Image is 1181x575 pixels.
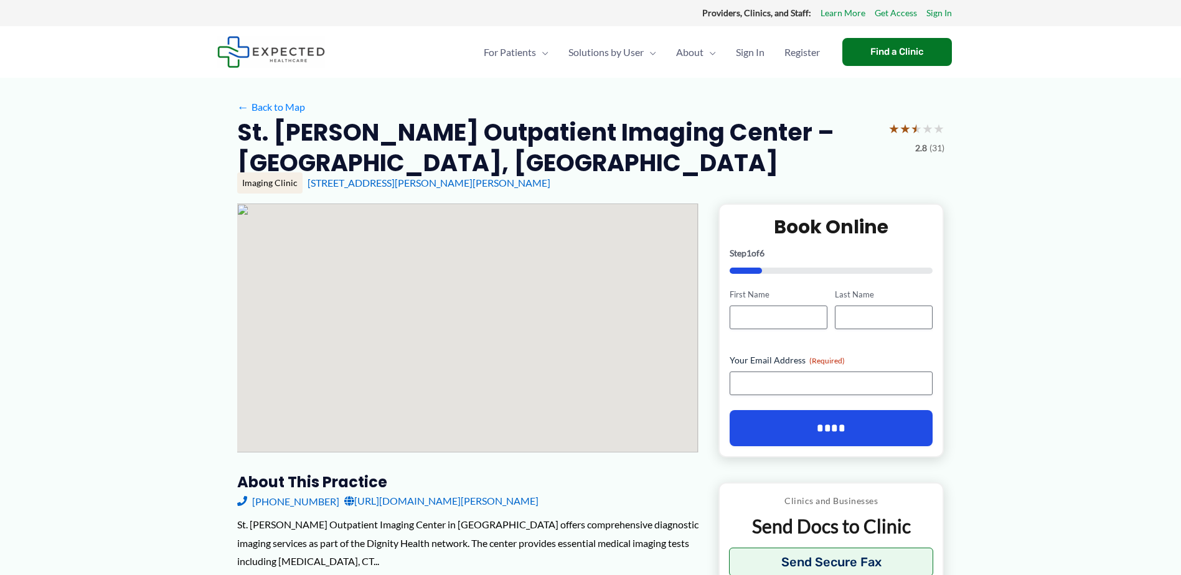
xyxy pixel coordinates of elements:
[702,7,811,18] strong: Providers, Clinics, and Staff:
[308,177,550,189] a: [STREET_ADDRESS][PERSON_NAME][PERSON_NAME]
[875,5,917,21] a: Get Access
[900,117,911,140] span: ★
[344,492,539,510] a: [URL][DOMAIN_NAME][PERSON_NAME]
[774,30,830,74] a: Register
[644,30,656,74] span: Menu Toggle
[484,30,536,74] span: For Patients
[809,356,845,365] span: (Required)
[666,30,726,74] a: AboutMenu Toggle
[911,117,922,140] span: ★
[784,30,820,74] span: Register
[926,5,952,21] a: Sign In
[835,289,933,301] label: Last Name
[237,98,305,116] a: ←Back to Map
[915,140,927,156] span: 2.8
[821,5,865,21] a: Learn More
[730,215,933,239] h2: Book Online
[703,30,716,74] span: Menu Toggle
[888,117,900,140] span: ★
[237,172,303,194] div: Imaging Clinic
[933,117,944,140] span: ★
[746,248,751,258] span: 1
[217,36,325,68] img: Expected Healthcare Logo - side, dark font, small
[842,38,952,66] a: Find a Clinic
[676,30,703,74] span: About
[726,30,774,74] a: Sign In
[730,354,933,367] label: Your Email Address
[730,249,933,258] p: Step of
[237,117,878,179] h2: St. [PERSON_NAME] Outpatient Imaging Center – [GEOGRAPHIC_DATA], [GEOGRAPHIC_DATA]
[729,514,934,538] p: Send Docs to Clinic
[558,30,666,74] a: Solutions by UserMenu Toggle
[237,101,249,113] span: ←
[568,30,644,74] span: Solutions by User
[760,248,765,258] span: 6
[237,515,699,571] div: St. [PERSON_NAME] Outpatient Imaging Center in [GEOGRAPHIC_DATA] offers comprehensive diagnostic ...
[237,472,699,492] h3: About this practice
[730,289,827,301] label: First Name
[536,30,548,74] span: Menu Toggle
[474,30,830,74] nav: Primary Site Navigation
[237,492,339,510] a: [PHONE_NUMBER]
[736,30,765,74] span: Sign In
[474,30,558,74] a: For PatientsMenu Toggle
[929,140,944,156] span: (31)
[922,117,933,140] span: ★
[729,493,934,509] p: Clinics and Businesses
